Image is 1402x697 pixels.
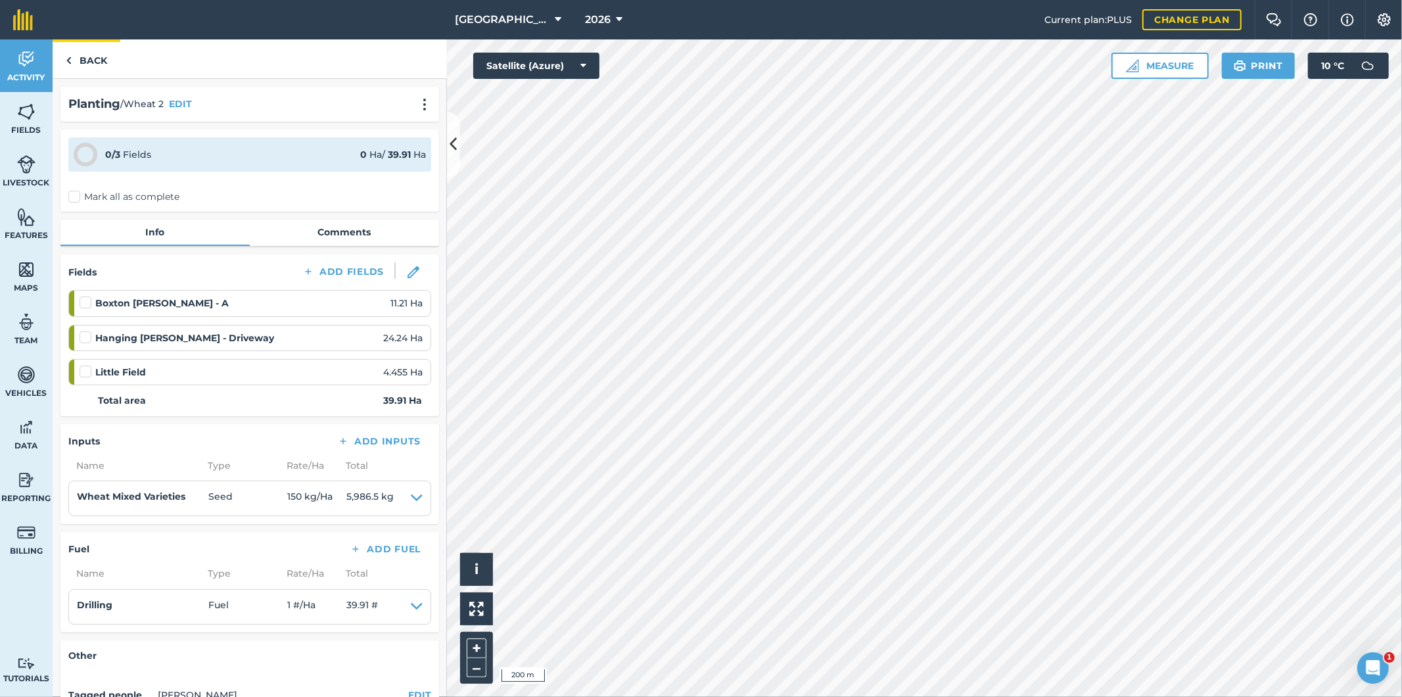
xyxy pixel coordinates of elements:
h4: Inputs [68,434,100,448]
span: 39.91 # [346,598,378,616]
a: Comments [250,220,439,245]
img: A question mark icon [1303,13,1319,26]
span: Type [200,566,279,581]
img: svg+xml;base64,PD94bWwgdmVyc2lvbj0iMS4wIiBlbmNvZGluZz0idXRmLTgiPz4KPCEtLSBHZW5lcmF0b3I6IEFkb2JlIE... [1355,53,1381,79]
strong: Little Field [95,365,146,379]
span: 150 kg / Ha [287,489,346,508]
button: EDIT [169,97,192,111]
img: svg+xml;base64,PD94bWwgdmVyc2lvbj0iMS4wIiBlbmNvZGluZz0idXRmLTgiPz4KPCEtLSBHZW5lcmF0b3I6IEFkb2JlIE... [17,418,35,437]
img: svg+xml;base64,PD94bWwgdmVyc2lvbj0iMS4wIiBlbmNvZGluZz0idXRmLTgiPz4KPCEtLSBHZW5lcmF0b3I6IEFkb2JlIE... [17,155,35,174]
label: Mark all as complete [68,190,179,204]
span: Total [338,566,368,581]
span: Name [68,458,200,473]
button: Measure [1111,53,1209,79]
span: 10 ° C [1321,53,1344,79]
strong: 0 [360,149,367,160]
strong: 39.91 [388,149,411,160]
img: svg+xml;base64,PD94bWwgdmVyc2lvbj0iMS4wIiBlbmNvZGluZz0idXRmLTgiPz4KPCEtLSBHZW5lcmF0b3I6IEFkb2JlIE... [17,470,35,490]
span: 11.21 Ha [390,296,423,310]
span: Rate/ Ha [279,458,338,473]
img: svg+xml;base64,PHN2ZyB4bWxucz0iaHR0cDovL3d3dy53My5vcmcvMjAwMC9zdmciIHdpZHRoPSIyMCIgaGVpZ2h0PSIyNC... [417,98,432,111]
button: Print [1222,53,1296,79]
span: Rate/ Ha [279,566,338,581]
button: – [467,658,486,677]
span: 24.24 Ha [383,331,423,345]
img: svg+xml;base64,PD94bWwgdmVyc2lvbj0iMS4wIiBlbmNvZGluZz0idXRmLTgiPz4KPCEtLSBHZW5lcmF0b3I6IEFkb2JlIE... [17,312,35,332]
div: Ha / Ha [360,147,426,162]
span: 4.455 Ha [383,365,423,379]
img: fieldmargin Logo [13,9,33,30]
img: svg+xml;base64,PHN2ZyB4bWxucz0iaHR0cDovL3d3dy53My5vcmcvMjAwMC9zdmciIHdpZHRoPSIxNyIgaGVpZ2h0PSIxNy... [1341,12,1354,28]
img: Four arrows, one pointing top left, one top right, one bottom right and the last bottom left [469,602,484,616]
span: Type [200,458,279,473]
button: Satellite (Azure) [473,53,599,79]
summary: Wheat Mixed VarietiesSeed150 kg/Ha5,986.5 kg [77,489,423,508]
button: Add Inputs [327,432,431,450]
span: i [475,561,479,577]
img: svg+xml;base64,PD94bWwgdmVyc2lvbj0iMS4wIiBlbmNvZGluZz0idXRmLTgiPz4KPCEtLSBHZW5lcmF0b3I6IEFkb2JlIE... [17,658,35,670]
button: Add Fields [292,262,394,281]
div: Fields [105,147,151,162]
button: 10 °C [1308,53,1389,79]
img: svg+xml;base64,PHN2ZyB3aWR0aD0iMTgiIGhlaWdodD0iMTgiIHZpZXdCb3g9IjAgMCAxOCAxOCIgZmlsbD0ibm9uZSIgeG... [408,266,419,278]
strong: Boxton [PERSON_NAME] - A [95,296,229,310]
span: Seed [208,489,287,508]
img: svg+xml;base64,PD94bWwgdmVyc2lvbj0iMS4wIiBlbmNvZGluZz0idXRmLTgiPz4KPCEtLSBHZW5lcmF0b3I6IEFkb2JlIE... [17,365,35,385]
button: i [460,553,493,586]
span: Name [68,566,200,581]
img: svg+xml;base64,PHN2ZyB4bWxucz0iaHR0cDovL3d3dy53My5vcmcvMjAwMC9zdmciIHdpZHRoPSI5IiBoZWlnaHQ9IjI0Ii... [66,53,72,68]
img: svg+xml;base64,PHN2ZyB4bWxucz0iaHR0cDovL3d3dy53My5vcmcvMjAwMC9zdmciIHdpZHRoPSI1NiIgaGVpZ2h0PSI2MC... [17,260,35,279]
span: 1 # / Ha [287,598,346,616]
span: [GEOGRAPHIC_DATA] [456,12,550,28]
strong: Hanging [PERSON_NAME] - Driveway [95,331,274,345]
span: 1 [1384,652,1395,663]
strong: 39.91 Ha [383,393,422,408]
img: svg+xml;base64,PHN2ZyB4bWxucz0iaHR0cDovL3d3dy53My5vcmcvMjAwMC9zdmciIHdpZHRoPSI1NiIgaGVpZ2h0PSI2MC... [17,102,35,122]
h4: Fields [68,265,97,279]
img: Two speech bubbles overlapping with the left bubble in the forefront [1266,13,1282,26]
h4: Drilling [77,598,208,612]
a: Change plan [1142,9,1242,30]
strong: 0 / 3 [105,149,120,160]
summary: DrillingFuel1 #/Ha39.91 # [77,598,423,616]
h2: Planting [68,95,120,114]
a: Back [53,39,120,78]
h4: Wheat Mixed Varieties [77,489,208,504]
img: A cog icon [1376,13,1392,26]
button: Add Fuel [339,540,431,558]
span: 5,986.5 kg [346,489,394,508]
span: Total [338,458,368,473]
span: Fuel [208,598,287,616]
span: 2026 [585,12,611,28]
a: Info [60,220,250,245]
h4: Fuel [68,542,89,556]
img: svg+xml;base64,PHN2ZyB4bWxucz0iaHR0cDovL3d3dy53My5vcmcvMjAwMC9zdmciIHdpZHRoPSIxOSIgaGVpZ2h0PSIyNC... [1234,58,1246,74]
img: svg+xml;base64,PD94bWwgdmVyc2lvbj0iMS4wIiBlbmNvZGluZz0idXRmLTgiPz4KPCEtLSBHZW5lcmF0b3I6IEFkb2JlIE... [17,49,35,69]
h4: Other [68,648,431,663]
button: + [467,638,486,658]
span: Current plan : PLUS [1044,12,1132,27]
iframe: Intercom live chat [1357,652,1389,684]
img: svg+xml;base64,PD94bWwgdmVyc2lvbj0iMS4wIiBlbmNvZGluZz0idXRmLTgiPz4KPCEtLSBHZW5lcmF0b3I6IEFkb2JlIE... [17,523,35,542]
span: / Wheat 2 [120,97,164,111]
strong: Total area [98,393,146,408]
img: Ruler icon [1126,59,1139,72]
img: svg+xml;base64,PHN2ZyB4bWxucz0iaHR0cDovL3d3dy53My5vcmcvMjAwMC9zdmciIHdpZHRoPSI1NiIgaGVpZ2h0PSI2MC... [17,207,35,227]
